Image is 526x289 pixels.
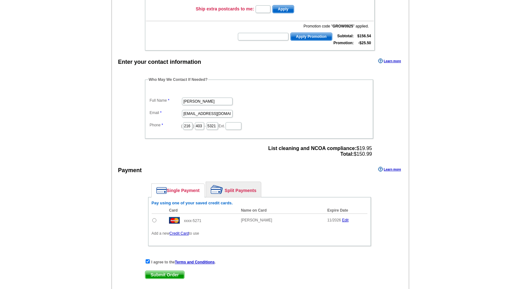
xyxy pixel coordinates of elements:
[378,167,401,172] a: Learn more
[333,24,353,28] b: GROW0925
[238,207,324,214] th: Name on Card
[358,41,371,45] strong: -$25.50
[169,217,180,224] img: mast.gif
[152,184,204,197] a: Single Payment
[175,260,215,264] a: Terms and Conditions
[211,185,223,194] img: split-payment.png
[342,218,349,222] a: Edit
[118,166,142,175] div: Payment
[148,121,370,130] dd: ( ) - Ext.
[290,33,332,41] button: Apply Promotion
[272,5,294,13] button: Apply
[378,58,401,63] a: Learn more
[148,77,208,82] legend: Who May We Contact If Needed?
[150,110,181,116] label: Email
[268,146,372,157] span: $19.95 $150.99
[334,41,354,45] strong: Promotion:
[327,218,341,222] span: 11/2026
[291,33,332,40] span: Apply Promotion
[400,142,526,289] iframe: LiveChat chat widget
[196,6,254,12] h3: Ship extra postcards to me:
[151,260,216,264] strong: I agree to the .
[237,23,369,29] div: Promotion code " " applied.
[184,219,201,223] span: xxxx-5271
[166,207,238,214] th: Card
[156,187,167,194] img: single-payment.png
[206,182,261,197] a: Split Payments
[268,146,356,151] strong: List cleaning and NCOA compliance:
[145,271,184,279] span: Submit Order
[118,58,201,66] div: Enter your contact information
[324,207,367,214] th: Expire Date
[340,151,354,157] strong: Total:
[150,98,181,103] label: Full Name
[152,231,367,236] p: Add a new to use
[150,122,181,128] label: Phone
[152,201,367,206] h6: Pay using one of your saved credit cards.
[241,218,272,222] span: [PERSON_NAME]
[337,34,354,38] strong: Subtotal:
[357,34,371,38] strong: $156.54
[169,231,189,236] a: Credit Card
